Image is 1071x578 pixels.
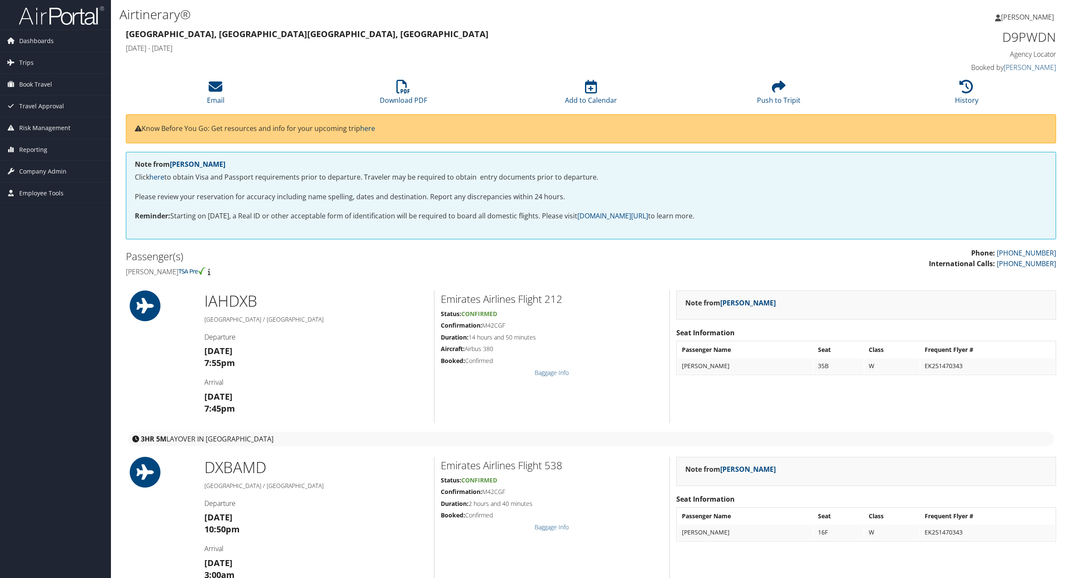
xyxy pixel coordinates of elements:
[135,160,225,169] strong: Note from
[577,211,648,221] a: [DOMAIN_NAME][URL]
[204,557,233,569] strong: [DATE]
[170,160,225,169] a: [PERSON_NAME]
[997,259,1056,268] a: [PHONE_NUMBER]
[814,525,864,540] td: 16F
[676,494,735,504] strong: Seat Information
[126,249,585,264] h2: Passenger(s)
[204,315,428,324] h5: [GEOGRAPHIC_DATA] / [GEOGRAPHIC_DATA]
[204,457,428,478] h1: DXB AMD
[441,333,664,342] h5: 14 hours and 50 minutes
[441,333,469,341] strong: Duration:
[676,328,735,337] strong: Seat Information
[441,511,465,519] strong: Booked:
[685,298,776,308] strong: Note from
[441,488,482,496] strong: Confirmation:
[814,508,864,524] th: Seat
[141,434,166,444] strong: 3HR 5M
[126,28,489,40] strong: [GEOGRAPHIC_DATA], [GEOGRAPHIC_DATA] [GEOGRAPHIC_DATA], [GEOGRAPHIC_DATA]
[204,378,428,387] h4: Arrival
[833,28,1056,46] h1: D9PWDN
[864,525,920,540] td: W
[864,508,920,524] th: Class
[19,183,64,204] span: Employee Tools
[864,342,920,357] th: Class
[441,476,461,484] strong: Status:
[441,310,461,318] strong: Status:
[929,259,995,268] strong: International Calls:
[19,6,104,26] img: airportal-logo.png
[720,298,776,308] a: [PERSON_NAME]
[204,511,233,523] strong: [DATE]
[441,458,664,473] h2: Emirates Airlines Flight 538
[128,432,1054,446] div: layover in [GEOGRAPHIC_DATA]
[997,248,1056,258] a: [PHONE_NUMBER]
[178,267,206,275] img: tsa-precheck.png
[19,161,67,182] span: Company Admin
[204,290,428,312] h1: IAH DXB
[204,523,240,535] strong: 10:50pm
[920,508,1055,524] th: Frequent Flyer #
[204,391,233,402] strong: [DATE]
[19,117,70,139] span: Risk Management
[19,30,54,52] span: Dashboards
[1004,63,1056,72] a: [PERSON_NAME]
[441,500,469,508] strong: Duration:
[204,482,428,490] h5: [GEOGRAPHIC_DATA] / [GEOGRAPHIC_DATA]
[19,52,34,73] span: Trips
[678,342,813,357] th: Passenger Name
[149,172,164,182] a: here
[814,342,864,357] th: Seat
[833,63,1056,72] h4: Booked by
[461,476,497,484] span: Confirmed
[441,292,664,306] h2: Emirates Airlines Flight 212
[995,4,1062,30] a: [PERSON_NAME]
[955,84,978,105] a: History
[535,369,569,377] a: Baggage Info
[135,211,1047,222] p: Starting on [DATE], a Real ID or other acceptable form of identification will be required to boar...
[461,310,497,318] span: Confirmed
[126,44,821,53] h4: [DATE] - [DATE]
[207,84,224,105] a: Email
[757,84,800,105] a: Push to Tripit
[971,248,995,258] strong: Phone:
[1001,12,1054,22] span: [PERSON_NAME]
[920,358,1055,374] td: EK251470343
[833,49,1056,59] h4: Agency Locator
[135,192,1047,203] p: Please review your reservation for accuracy including name spelling, dates and destination. Repor...
[565,84,617,105] a: Add to Calendar
[814,358,864,374] td: 35B
[126,267,585,276] h4: [PERSON_NAME]
[441,321,482,329] strong: Confirmation:
[204,332,428,342] h4: Departure
[720,465,776,474] a: [PERSON_NAME]
[204,544,428,553] h4: Arrival
[19,96,64,117] span: Travel Approval
[685,465,776,474] strong: Note from
[678,358,813,374] td: [PERSON_NAME]
[920,342,1055,357] th: Frequent Flyer #
[678,508,813,524] th: Passenger Name
[441,488,664,496] h5: M42CGF
[441,357,465,365] strong: Booked:
[19,74,52,95] span: Book Travel
[360,124,375,133] a: here
[135,172,1047,183] p: Click to obtain Visa and Passport requirements prior to departure. Traveler may be required to ob...
[864,358,920,374] td: W
[204,499,428,508] h4: Departure
[441,511,664,520] h5: Confirmed
[135,211,170,221] strong: Reminder:
[204,403,235,414] strong: 7:45pm
[678,525,813,540] td: [PERSON_NAME]
[920,525,1055,540] td: EK251470343
[441,345,465,353] strong: Aircraft:
[441,345,664,353] h5: Airbus 380
[204,357,235,369] strong: 7:55pm
[19,139,47,160] span: Reporting
[135,123,1047,134] p: Know Before You Go: Get resources and info for your upcoming trip
[441,321,664,330] h5: M42CGF
[380,84,427,105] a: Download PDF
[535,523,569,531] a: Baggage Info
[119,6,748,23] h1: Airtinerary®
[441,357,664,365] h5: Confirmed
[204,345,233,357] strong: [DATE]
